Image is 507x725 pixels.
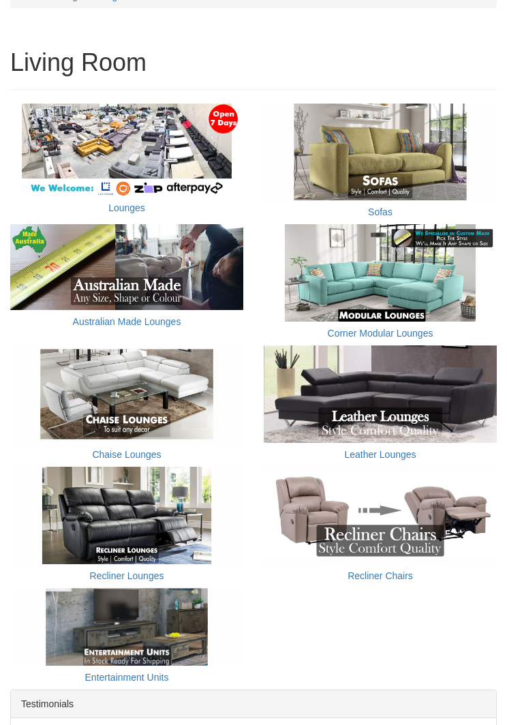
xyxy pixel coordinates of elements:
img: Chaise Lounges [10,346,243,444]
a: Leather Lounges [344,450,416,461]
div: Testimonials [11,691,496,719]
img: Entertainment Units [10,589,243,666]
a: Lounges [108,203,145,214]
img: Corner Modular Lounges [264,225,497,322]
a: Sofas [368,207,393,218]
img: Recliner Lounges [10,467,243,565]
a: Australian Made Lounges [73,317,181,328]
a: Corner Modular Lounges [328,328,433,339]
h1: Living Room [10,50,497,77]
img: Recliner Chairs [264,467,497,565]
a: Recliner Lounges [90,571,164,582]
img: Sofas [264,104,497,202]
img: Australian Made Lounges [10,225,243,310]
a: Chaise Lounges [92,450,161,461]
img: Lounges [10,104,243,197]
a: Entertainment Units [85,673,169,683]
a: Recliner Chairs [348,571,413,582]
img: Leather Lounges [264,346,497,444]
